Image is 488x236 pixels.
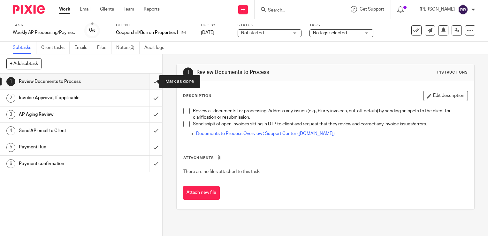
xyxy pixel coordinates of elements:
input: Search [267,8,325,13]
div: 3 [6,110,15,119]
div: 4 [6,126,15,135]
a: Work [59,6,70,12]
span: Not started [241,31,264,35]
p: Description [183,93,211,98]
a: Audit logs [144,42,169,54]
h1: Send AP email to Client [19,126,102,136]
h1: Review Documents to Process [19,77,102,86]
span: Get Support [360,7,384,12]
h1: Payment confirmation [19,159,102,169]
img: svg%3E [458,4,468,15]
button: Edit description [423,91,468,101]
h1: Invoice Approval, if applicable [19,93,102,103]
div: 5 [6,143,15,152]
div: 2 [6,94,15,103]
a: Team [124,6,134,12]
a: Files [97,42,111,54]
div: 0 [89,27,95,34]
a: Notes (0) [116,42,140,54]
a: Documents to Process Overview : Support Center ([DOMAIN_NAME]) [196,131,335,136]
label: Client [116,23,193,28]
span: No tags selected [313,31,347,35]
h1: Payment Run [19,142,102,152]
div: Instructions [437,70,468,75]
h1: AP Aging Review [19,110,102,119]
small: /6 [92,29,95,32]
span: [DATE] [201,30,214,35]
h1: Review Documents to Process [196,69,339,76]
a: Reports [144,6,160,12]
p: Coopershill/Burren Properties LLC [116,29,178,36]
a: Client tasks [41,42,70,54]
label: Due by [201,23,230,28]
div: Weekly AP Processing/Payment [13,29,77,36]
p: [PERSON_NAME] [420,6,455,12]
p: Send snipit of open invoices sitting in DTP to client and request that they review and correct an... [193,121,468,127]
a: Emails [74,42,92,54]
img: Pixie [13,5,45,14]
a: Subtasks [13,42,36,54]
a: Clients [100,6,114,12]
a: Email [80,6,90,12]
div: 6 [6,159,15,168]
label: Tags [309,23,373,28]
div: 1 [183,67,193,78]
span: Attachments [183,156,214,160]
span: There are no files attached to this task. [183,169,260,174]
button: + Add subtask [6,58,42,69]
div: 1 [6,77,15,86]
button: Attach new file [183,186,220,200]
p: Review all documents for processing. Address any issues (e.g., blurry invoices, cut-off details) ... [193,108,468,121]
label: Status [238,23,301,28]
label: Task [13,23,77,28]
